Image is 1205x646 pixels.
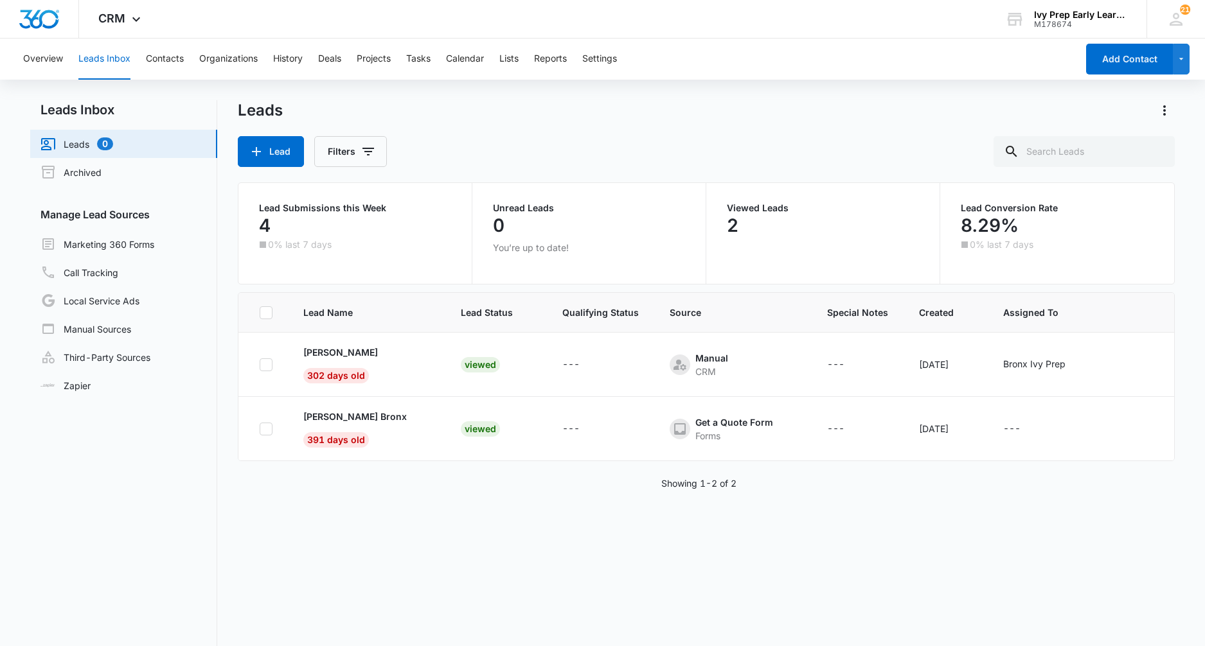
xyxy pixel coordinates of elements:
p: You’re up to date! [493,241,685,254]
div: - - Select to Edit Field [1003,421,1044,437]
div: account id [1034,20,1128,29]
input: Search Leads [994,136,1175,167]
h3: Manage Lead Sources [30,207,217,222]
button: Lead [238,136,304,167]
button: Filters [314,136,387,167]
button: Calendar [446,39,484,80]
div: [DATE] [919,422,972,435]
div: --- [827,357,844,372]
button: Lists [499,39,519,80]
span: Lead Name [303,306,411,319]
span: 391 days old [303,432,369,448]
h1: Leads [238,101,283,120]
span: Created [919,306,954,319]
div: - - Select to Edit Field [670,415,796,442]
span: Assigned To [1003,306,1070,319]
a: Zapier [40,379,91,392]
div: Bronx Ivy Prep [1003,357,1066,371]
span: 21 [1180,4,1190,15]
a: [PERSON_NAME] Bronx391 days old [303,410,407,445]
div: [DATE] [919,358,972,371]
div: account name [1034,10,1128,20]
div: Forms [695,429,773,442]
a: [PERSON_NAME]302 days old [303,345,378,381]
div: Manual [695,351,728,365]
div: - - Select to Edit Field [562,421,603,437]
button: Organizations [199,39,258,80]
div: - - Select to Edit Field [1003,357,1089,372]
button: Actions [1154,100,1175,121]
button: Projects [357,39,391,80]
p: 0% last 7 days [268,240,332,249]
p: 0 [493,215,504,236]
div: --- [1003,421,1021,437]
a: Call Tracking [40,265,118,280]
button: History [273,39,303,80]
h2: Leads Inbox [30,100,217,119]
div: --- [827,421,844,437]
div: --- [562,421,580,437]
div: notifications count [1180,4,1190,15]
span: Special Notes [827,306,888,319]
button: Overview [23,39,63,80]
p: Unread Leads [493,204,685,213]
a: Local Service Ads [40,293,139,308]
p: 8.29% [961,215,1019,236]
span: 302 days old [303,368,369,383]
div: - - Select to Edit Field [827,357,868,372]
p: 0% last 7 days [970,240,1033,249]
span: CRM [98,12,125,25]
div: - - Select to Edit Field [303,345,401,383]
p: Lead Conversion Rate [961,204,1154,213]
span: Qualifying Status [562,306,639,319]
div: Viewed [461,357,500,372]
div: Viewed [461,421,500,437]
p: 4 [259,215,271,236]
a: Viewed [461,423,500,434]
div: CRM [695,365,728,378]
p: Showing 1-2 of 2 [661,476,736,490]
div: --- [562,357,580,372]
p: Viewed Leads [727,204,919,213]
a: Marketing 360 Forms [40,236,154,252]
p: Lead Submissions this Week [259,204,451,213]
button: Settings [582,39,617,80]
a: Viewed [461,359,500,370]
button: Tasks [406,39,431,80]
div: - - Select to Edit Field [562,357,603,372]
button: Contacts [146,39,184,80]
span: Source [670,306,778,319]
p: [PERSON_NAME] [303,345,378,359]
span: Lead Status [461,306,513,319]
p: [PERSON_NAME] Bronx [303,410,407,423]
button: Reports [534,39,567,80]
button: Leads Inbox [78,39,130,80]
a: Leads0 [40,136,113,152]
button: Deals [318,39,341,80]
a: Manual Sources [40,321,131,336]
a: Archived [40,164,102,180]
div: - - Select to Edit Field [827,421,868,437]
p: 2 [727,215,738,236]
div: - - Select to Edit Field [303,410,430,448]
div: Get a Quote Form [695,415,773,429]
div: - - Select to Edit Field [670,351,751,378]
button: Add Contact [1086,44,1173,74]
a: Third-Party Sources [40,349,150,365]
